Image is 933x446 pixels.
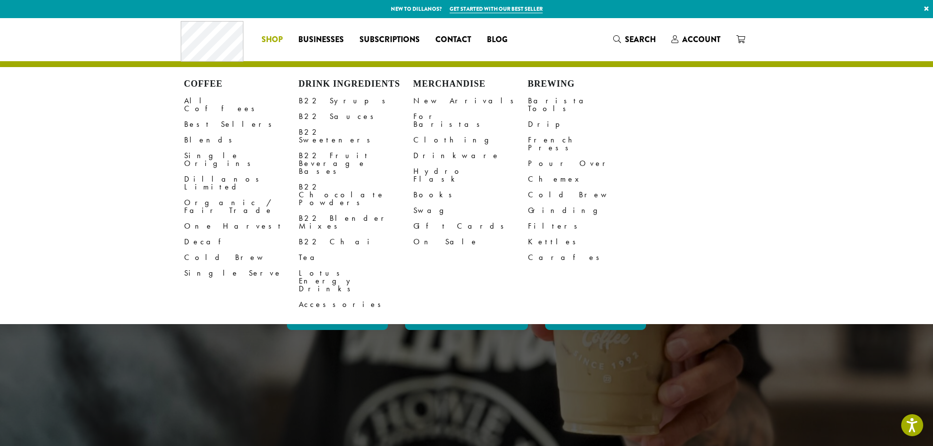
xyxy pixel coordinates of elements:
[299,179,413,211] a: B22 Chocolate Powders
[528,250,643,265] a: Carafes
[299,250,413,265] a: Tea
[413,132,528,148] a: Clothing
[682,34,720,45] span: Account
[528,187,643,203] a: Cold Brew
[184,79,299,90] h4: Coffee
[299,211,413,234] a: B22 Blender Mixes
[528,218,643,234] a: Filters
[413,187,528,203] a: Books
[298,34,344,46] span: Businesses
[299,265,413,297] a: Lotus Energy Drinks
[299,109,413,124] a: B22 Sauces
[299,79,413,90] h4: Drink Ingredients
[184,93,299,117] a: All Coffees
[184,117,299,132] a: Best Sellers
[299,297,413,312] a: Accessories
[299,234,413,250] a: B22 Chai
[528,93,643,117] a: Barista Tools
[413,109,528,132] a: For Baristas
[262,34,283,46] span: Shop
[413,203,528,218] a: Swag
[184,265,299,281] a: Single Serve
[184,234,299,250] a: Decaf
[413,148,528,164] a: Drinkware
[184,250,299,265] a: Cold Brew
[299,124,413,148] a: B22 Sweeteners
[184,132,299,148] a: Blends
[299,93,413,109] a: B22 Syrups
[528,156,643,171] a: Pour Over
[413,164,528,187] a: Hydro Flask
[435,34,471,46] span: Contact
[625,34,656,45] span: Search
[528,132,643,156] a: French Press
[184,218,299,234] a: One Harvest
[254,32,290,47] a: Shop
[528,79,643,90] h4: Brewing
[450,5,543,13] a: Get started with our best seller
[413,79,528,90] h4: Merchandise
[487,34,507,46] span: Blog
[184,148,299,171] a: Single Origins
[528,171,643,187] a: Chemex
[299,148,413,179] a: B22 Fruit Beverage Bases
[528,203,643,218] a: Grinding
[184,195,299,218] a: Organic / Fair Trade
[528,117,643,132] a: Drip
[413,218,528,234] a: Gift Cards
[359,34,420,46] span: Subscriptions
[413,93,528,109] a: New Arrivals
[605,31,664,47] a: Search
[184,171,299,195] a: Dillanos Limited
[528,234,643,250] a: Kettles
[413,234,528,250] a: On Sale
